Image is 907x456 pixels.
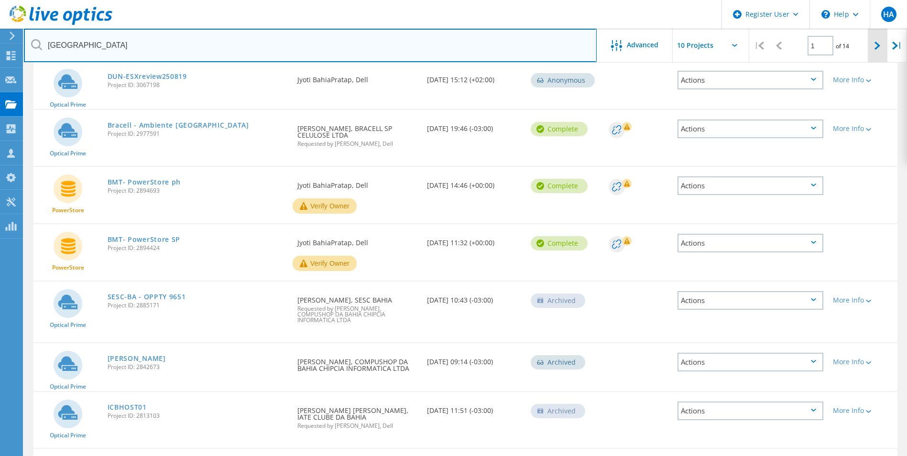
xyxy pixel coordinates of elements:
span: PowerStore [52,265,84,271]
a: Bracell - Ambiente [GEOGRAPHIC_DATA] [108,122,249,129]
div: [PERSON_NAME], SESC BAHIA [293,282,422,333]
span: Project ID: 2885171 [108,303,288,308]
div: Actions [678,402,823,420]
div: [PERSON_NAME] [PERSON_NAME], IATE CLUBE DA BAHIA [293,392,422,438]
div: Jyoti BahiaPratap, Dell [293,224,422,256]
div: Archived [531,355,585,369]
div: More Info [833,297,893,304]
span: Project ID: 3067198 [108,82,288,88]
a: SESC-BA - OPPTY 9651 [108,293,186,300]
a: DUN-ESXreview250819 [108,73,187,80]
div: Complete [531,236,588,250]
div: [DATE] 14:46 (+00:00) [422,167,526,198]
span: Optical Prime [50,433,86,438]
a: Live Optics Dashboard [10,20,112,27]
div: [DATE] 11:51 (-03:00) [422,392,526,423]
span: Optical Prime [50,151,86,156]
span: Requested by [PERSON_NAME], COMPUSHOP DA BAHIA CHIPCIA INFORMATICA LTDA [297,306,417,323]
span: Optical Prime [50,102,86,108]
div: Jyoti BahiaPratap, Dell [293,61,422,93]
span: Project ID: 2894693 [108,188,288,194]
a: BMT- PowerStore SP [108,236,181,243]
div: Jyoti BahiaPratap, Dell [293,167,422,198]
span: Optical Prime [50,384,86,390]
div: [DATE] 10:43 (-03:00) [422,282,526,313]
span: Requested by [PERSON_NAME], Dell [297,141,417,147]
div: More Info [833,358,893,365]
div: Actions [678,291,823,310]
div: Actions [678,353,823,371]
input: Search projects by name, owner, ID, company, etc [24,29,597,62]
span: Project ID: 2842673 [108,364,288,370]
div: Actions [678,119,823,138]
div: Archived [531,293,585,308]
div: Anonymous [531,73,595,87]
a: ICBHOST01 [108,404,147,411]
button: Verify Owner [293,198,357,214]
span: HA [883,11,894,18]
div: More Info [833,76,893,83]
button: Verify Owner [293,256,357,271]
div: [DATE] 15:12 (+02:00) [422,61,526,93]
span: Project ID: 2813103 [108,413,288,419]
a: BMT- PowerStore ph [108,179,181,185]
div: [DATE] 11:32 (+00:00) [422,224,526,256]
div: [DATE] 19:46 (-03:00) [422,110,526,141]
span: Optical Prime [50,322,86,328]
div: Actions [678,176,823,195]
div: Complete [531,122,588,136]
a: [PERSON_NAME] [108,355,166,362]
svg: \n [821,10,830,19]
div: | [887,29,907,63]
span: Project ID: 2894424 [108,245,288,251]
span: PowerStore [52,207,84,213]
div: Actions [678,71,823,89]
span: Requested by [PERSON_NAME], Dell [297,423,417,429]
div: Complete [531,179,588,193]
span: Project ID: 2977591 [108,131,288,137]
div: Actions [678,234,823,252]
div: More Info [833,125,893,132]
span: Advanced [627,42,658,48]
div: Archived [531,404,585,418]
div: More Info [833,407,893,414]
div: [PERSON_NAME], COMPUSHOP DA BAHIA CHIPCIA INFORMATICA LTDA [293,343,422,381]
span: of 14 [836,42,849,50]
div: [DATE] 09:14 (-03:00) [422,343,526,375]
div: | [749,29,769,63]
div: [PERSON_NAME], BRACELL SP CELULOSE LTDA [293,110,422,156]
